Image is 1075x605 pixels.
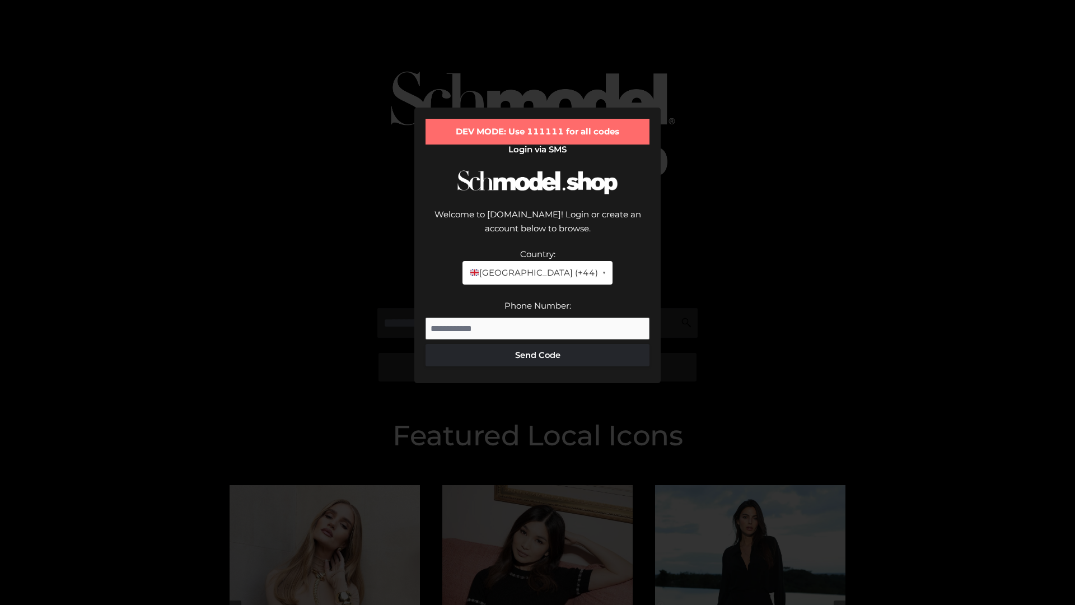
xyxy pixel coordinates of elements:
div: DEV MODE: Use 111111 for all codes [426,119,649,145]
button: Send Code [426,344,649,366]
img: 🇬🇧 [470,268,479,277]
label: Country: [520,249,555,259]
div: Welcome to [DOMAIN_NAME]! Login or create an account below to browse. [426,207,649,247]
label: Phone Number: [504,300,571,311]
h2: Login via SMS [426,145,649,155]
span: [GEOGRAPHIC_DATA] (+44) [469,266,597,280]
img: Schmodel Logo [454,160,621,204]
